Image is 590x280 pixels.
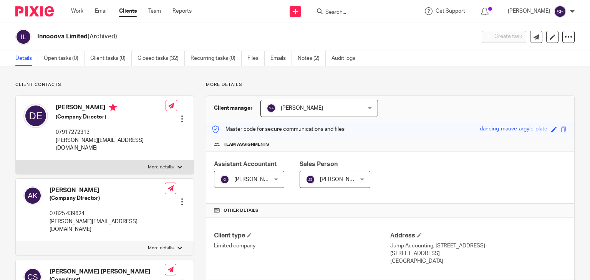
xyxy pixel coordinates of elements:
[224,142,269,148] span: Team assignments
[267,104,276,113] img: svg%3E
[234,177,277,182] span: [PERSON_NAME]
[390,242,567,250] p: Jump Accounting, [STREET_ADDRESS]
[148,245,174,251] p: More details
[95,7,108,15] a: Email
[56,104,166,113] h4: [PERSON_NAME]
[390,250,567,257] p: [STREET_ADDRESS]
[148,164,174,170] p: More details
[281,105,323,111] span: [PERSON_NAME]
[15,51,38,66] a: Details
[15,29,31,45] img: svg%3E
[50,194,165,202] h5: (Company Director)
[90,51,132,66] a: Client tasks (0)
[148,7,161,15] a: Team
[88,33,117,40] span: (Archived)
[325,9,394,16] input: Search
[172,7,192,15] a: Reports
[480,125,547,134] div: dancing-mauve-argyle-plate
[270,51,292,66] a: Emails
[482,31,526,43] button: Create task
[44,51,85,66] a: Open tasks (0)
[206,82,575,88] p: More details
[15,6,54,16] img: Pixie
[436,8,465,14] span: Get Support
[214,161,277,167] span: Assistant Accountant
[214,104,253,112] h3: Client manager
[56,128,166,136] p: 07917272313
[15,82,194,88] p: Client contacts
[50,268,165,276] h4: [PERSON_NAME] [PERSON_NAME]
[306,175,315,184] img: svg%3E
[56,137,166,152] p: [PERSON_NAME][EMAIL_ADDRESS][DOMAIN_NAME]
[300,161,338,167] span: Sales Person
[298,51,326,66] a: Notes (2)
[109,104,117,111] i: Primary
[224,208,259,214] span: Other details
[320,177,362,182] span: [PERSON_NAME]
[508,7,550,15] p: [PERSON_NAME]
[247,51,265,66] a: Files
[50,218,165,234] p: [PERSON_NAME][EMAIL_ADDRESS][DOMAIN_NAME]
[138,51,185,66] a: Closed tasks (32)
[212,125,345,133] p: Master code for secure communications and files
[214,242,390,250] p: Limited company
[37,33,384,41] h2: Innooova Limited
[50,186,165,194] h4: [PERSON_NAME]
[71,7,83,15] a: Work
[23,104,48,128] img: svg%3E
[331,51,361,66] a: Audit logs
[50,210,165,217] p: 07825 439624
[23,186,42,205] img: svg%3E
[390,257,567,265] p: [GEOGRAPHIC_DATA]
[220,175,229,184] img: svg%3E
[390,232,567,240] h4: Address
[554,5,566,18] img: svg%3E
[119,7,137,15] a: Clients
[191,51,242,66] a: Recurring tasks (0)
[56,113,166,121] h5: (Company Director)
[214,232,390,240] h4: Client type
